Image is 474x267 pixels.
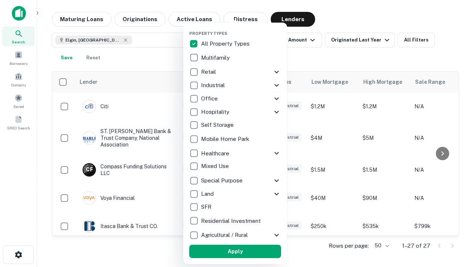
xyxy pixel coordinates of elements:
div: Hospitality [189,105,281,119]
p: Mixed Use [201,162,230,171]
div: Healthcare [189,146,281,160]
p: Office [201,94,219,103]
p: SFR [201,202,213,211]
p: Agricultural / Rural [201,231,249,240]
p: Hospitality [201,108,231,116]
p: Industrial [201,81,226,90]
div: Industrial [189,79,281,92]
div: Agricultural / Rural [189,228,281,242]
p: Special Purpose [201,176,244,185]
p: All Property Types [201,39,251,48]
p: Multifamily [201,53,231,62]
div: Special Purpose [189,174,281,187]
p: Self Storage [201,121,235,129]
div: Office [189,92,281,105]
p: Healthcare [201,149,231,158]
p: Retail [201,67,217,76]
div: Land [189,187,281,201]
div: Retail [189,65,281,79]
p: Land [201,189,215,198]
iframe: Chat Widget [437,208,474,243]
p: Mobile Home Park [201,135,251,144]
button: Apply [189,245,281,258]
span: Property Types [189,31,227,36]
p: Residential Investment [201,217,262,225]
